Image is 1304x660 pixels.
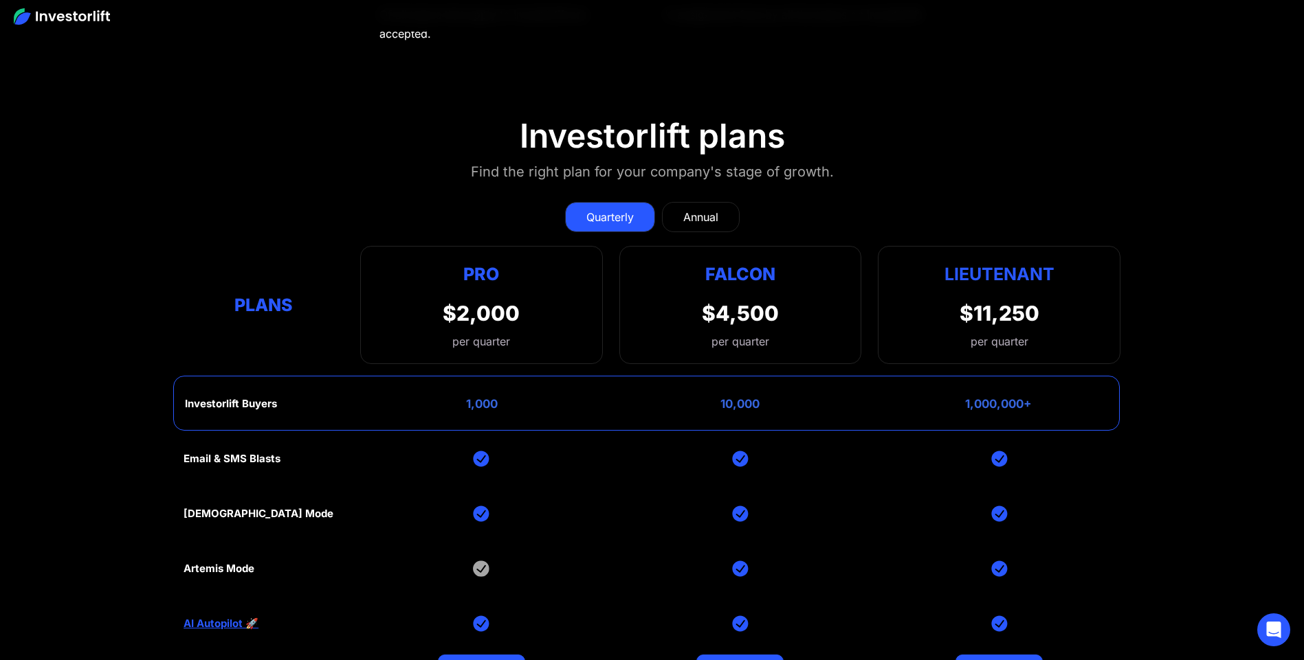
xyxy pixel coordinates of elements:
[944,264,1054,284] strong: Lieutenant
[184,292,344,319] div: Plans
[702,301,779,326] div: $4,500
[520,116,785,156] div: Investorlift plans
[586,209,634,225] div: Quarterly
[711,333,769,350] div: per quarter
[443,333,520,350] div: per quarter
[184,562,254,575] div: Artemis Mode
[184,508,333,520] div: [DEMOGRAPHIC_DATA] Mode
[466,397,498,411] div: 1,000
[184,617,258,630] a: AI Autopilot 🚀
[471,161,834,183] div: Find the right plan for your company's stage of growth.
[720,397,760,411] div: 10,000
[705,260,775,287] div: Falcon
[185,398,277,410] div: Investorlift Buyers
[960,301,1039,326] div: $11,250
[683,209,718,225] div: Annual
[965,397,1032,411] div: 1,000,000+
[443,260,520,287] div: Pro
[971,333,1028,350] div: per quarter
[1257,613,1290,646] div: Open Intercom Messenger
[443,301,520,326] div: $2,000
[184,453,280,465] div: Email & SMS Blasts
